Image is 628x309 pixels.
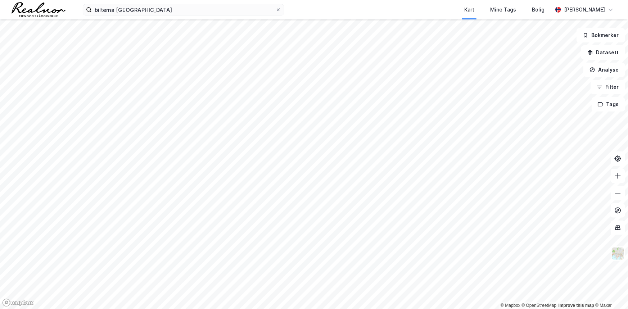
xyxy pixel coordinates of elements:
button: Datasett [581,45,625,60]
img: realnor-logo.934646d98de889bb5806.png [12,2,65,17]
div: Bolig [532,5,545,14]
a: Improve this map [559,303,594,308]
button: Analyse [583,63,625,77]
a: OpenStreetMap [522,303,557,308]
button: Filter [591,80,625,94]
img: Z [611,247,625,260]
a: Mapbox homepage [2,299,34,307]
button: Tags [592,97,625,112]
input: Søk på adresse, matrikkel, gårdeiere, leietakere eller personer [92,4,275,15]
button: Bokmerker [577,28,625,42]
div: Kart [464,5,474,14]
iframe: Chat Widget [592,274,628,309]
div: Kontrollprogram for chat [592,274,628,309]
div: Mine Tags [490,5,516,14]
div: [PERSON_NAME] [564,5,605,14]
a: Mapbox [501,303,520,308]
